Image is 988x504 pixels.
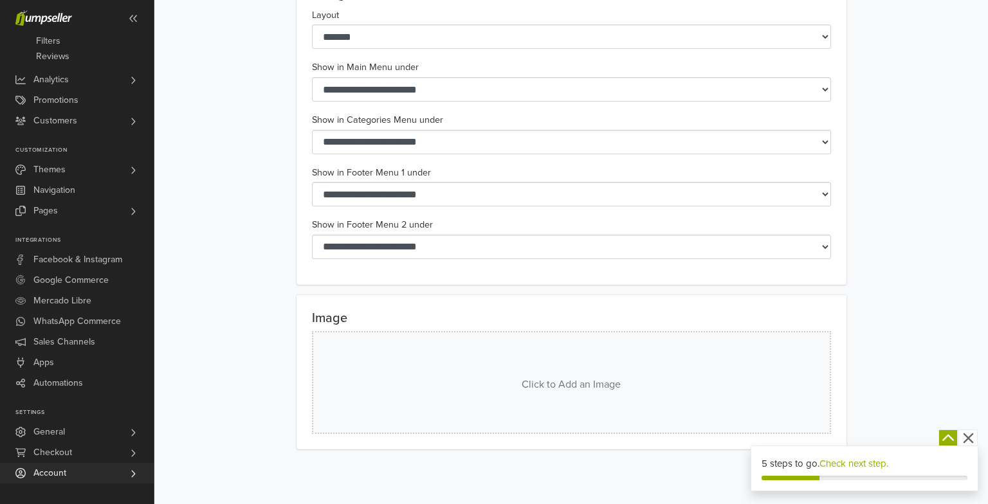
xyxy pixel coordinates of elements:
[33,180,75,201] span: Navigation
[312,113,443,127] label: Show in Categories Menu under
[312,60,419,75] label: Show in Main Menu under
[819,458,888,469] a: Check next step.
[312,331,831,434] button: Click to Add an Image
[33,332,95,352] span: Sales Channels
[33,159,66,180] span: Themes
[33,249,122,270] span: Facebook & Instagram
[33,201,58,221] span: Pages
[33,270,109,291] span: Google Commerce
[312,8,339,22] label: Layout
[33,442,72,463] span: Checkout
[762,456,967,471] div: 5 steps to go.
[312,166,431,180] label: Show in Footer Menu 1 under
[33,90,78,111] span: Promotions
[15,237,154,244] p: Integrations
[33,463,66,483] span: Account
[33,291,91,311] span: Mercado Libre
[33,111,77,131] span: Customers
[33,352,54,373] span: Apps
[36,33,60,49] span: Filters
[312,218,433,232] label: Show in Footer Menu 2 under
[33,373,83,393] span: Automations
[15,147,154,154] p: Customization
[33,69,69,90] span: Analytics
[312,310,831,326] h2: Image
[15,409,154,417] p: Settings
[36,49,69,64] span: Reviews
[33,422,65,442] span: General
[33,311,121,332] span: WhatsApp Commerce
